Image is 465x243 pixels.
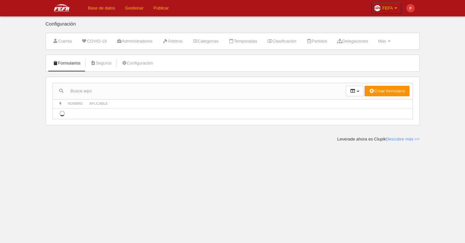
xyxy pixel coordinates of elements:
[406,4,415,12] img: c2l6ZT0zMHgzMCZmcz05JnRleHQ9UCZiZz1lNTM5MzU%3D.png
[371,3,401,14] a: FEFA
[113,36,156,46] a: Administradores
[386,137,420,141] a: Descubre más >>
[46,4,78,12] img: FEFA
[189,36,222,46] a: Categorías
[159,36,186,46] a: Árbitros
[225,36,261,46] a: Temporadas
[374,36,394,46] a: Más
[46,21,420,33] div: Configuración
[365,86,409,96] button: Crear formulario
[89,102,108,105] span: Aplicable
[303,36,331,46] a: Partidos
[333,36,372,46] a: Delegaciones
[49,58,84,68] a: Formularios
[118,58,157,68] a: Configuración
[68,102,83,105] span: Nombre
[337,136,420,142] div: Leverade ahora es Clupik
[374,5,381,11] img: Oazxt6wLFNvE.30x30.jpg
[49,36,75,46] a: Cuenta
[78,36,110,46] a: COVID-19
[53,86,346,96] input: Busca aquí
[87,58,115,68] a: Seguros
[264,36,300,46] a: Clasificación
[378,39,386,44] span: Más
[382,5,393,11] span: FEFA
